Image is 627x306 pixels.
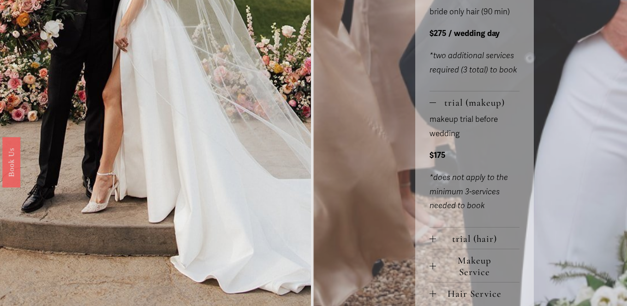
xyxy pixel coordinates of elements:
span: Makeup Service [436,255,520,278]
p: makeup trial before wedding [430,113,520,141]
strong: $175 [430,150,446,160]
div: Bride Hair [430,5,520,91]
a: Book Us [2,137,20,187]
div: trial (makeup) [430,113,520,227]
button: Makeup Service [430,249,520,282]
button: trial (makeup) [430,91,520,113]
button: Hair Service [430,282,520,304]
span: trial (hair) [436,233,520,245]
em: *two additional services required (3 total) to book [430,51,517,75]
span: trial (makeup) [436,97,520,108]
span: Hair Service [436,288,520,300]
p: bride only hair (90 min) [430,5,520,19]
em: *does not apply to the minimum 3-services needed to book [430,173,508,210]
button: trial (hair) [430,228,520,249]
strong: $275 / wedding day [430,29,500,38]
